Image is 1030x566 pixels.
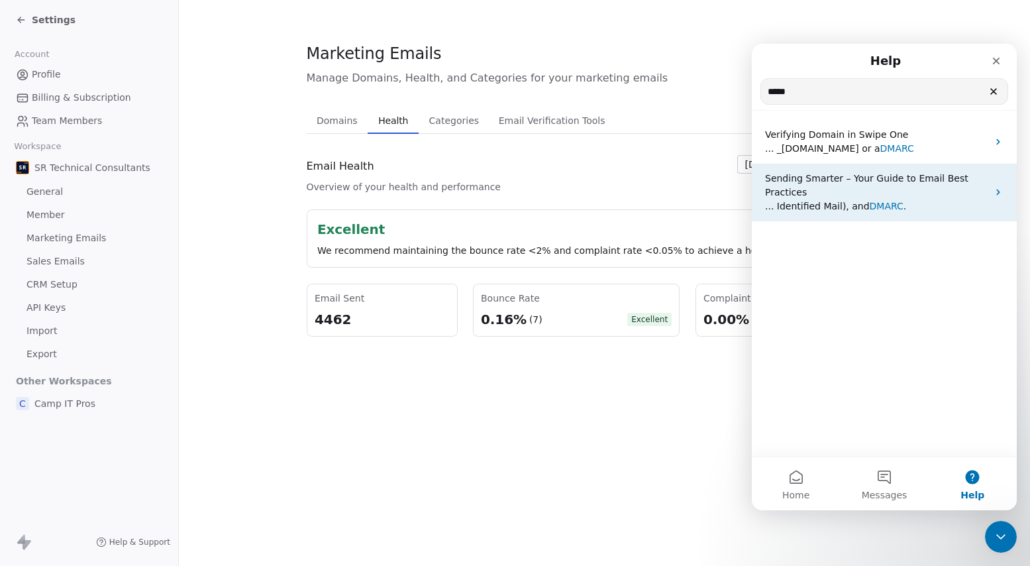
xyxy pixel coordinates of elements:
[493,111,611,130] span: Email Verification Tools
[26,185,63,199] span: General
[529,313,542,326] div: (7)
[16,397,29,410] span: C
[985,521,1017,553] iframe: Intercom live chat
[307,44,442,64] span: Marketing Emails
[34,161,150,174] span: SR Technical Consultants
[627,313,672,326] span: Excellent
[752,44,1017,510] iframe: To enrich screen reader interactions, please activate Accessibility in Grammarly extension settings
[703,292,894,305] div: Complaint Rate
[26,208,65,222] span: Member
[373,111,413,130] span: Health
[317,220,892,239] div: Excellent
[11,110,168,132] a: Team Members
[11,227,168,249] a: Marketing Emails
[26,301,66,315] span: API Keys
[307,158,374,174] span: Email Health
[26,324,57,338] span: Import
[32,91,131,105] span: Billing & Subscription
[26,278,77,292] span: CRM Setup
[34,397,95,410] span: Camp IT Pros
[307,180,501,194] span: Overview of your health and performance
[11,274,168,296] a: CRM Setup
[11,204,168,226] a: Member
[11,297,168,319] a: API Keys
[315,310,450,329] div: 4462
[315,292,450,305] div: Email Sent
[424,111,484,130] span: Categories
[109,537,170,547] span: Help & Support
[32,13,76,27] span: Settings
[481,292,672,305] div: Bounce Rate
[16,161,29,174] img: SR%20Tech%20Consultants%20icon%2080x80.png
[96,537,170,547] a: Help & Support
[32,114,102,128] span: Team Members
[32,68,61,82] span: Profile
[311,111,363,130] span: Domains
[9,137,67,156] span: Workspace
[26,231,106,245] span: Marketing Emails
[9,44,55,64] span: Account
[307,70,903,86] span: Manage Domains, Health, and Categories for your marketing emails
[11,181,168,203] a: General
[26,255,85,268] span: Sales Emails
[11,370,117,392] span: Other Workspaces
[703,310,749,329] div: 0.00%
[317,244,892,257] div: We recommend maintaining the bounce rate <2% and complaint rate <0.05% to achieve a healthy email...
[26,347,57,361] span: Export
[745,158,823,172] span: [DOMAIN_NAME]
[11,251,168,272] a: Sales Emails
[11,343,168,365] a: Export
[481,310,527,329] div: 0.16%
[16,13,76,27] a: Settings
[11,87,168,109] a: Billing & Subscription
[11,320,168,342] a: Import
[11,64,168,85] a: Profile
